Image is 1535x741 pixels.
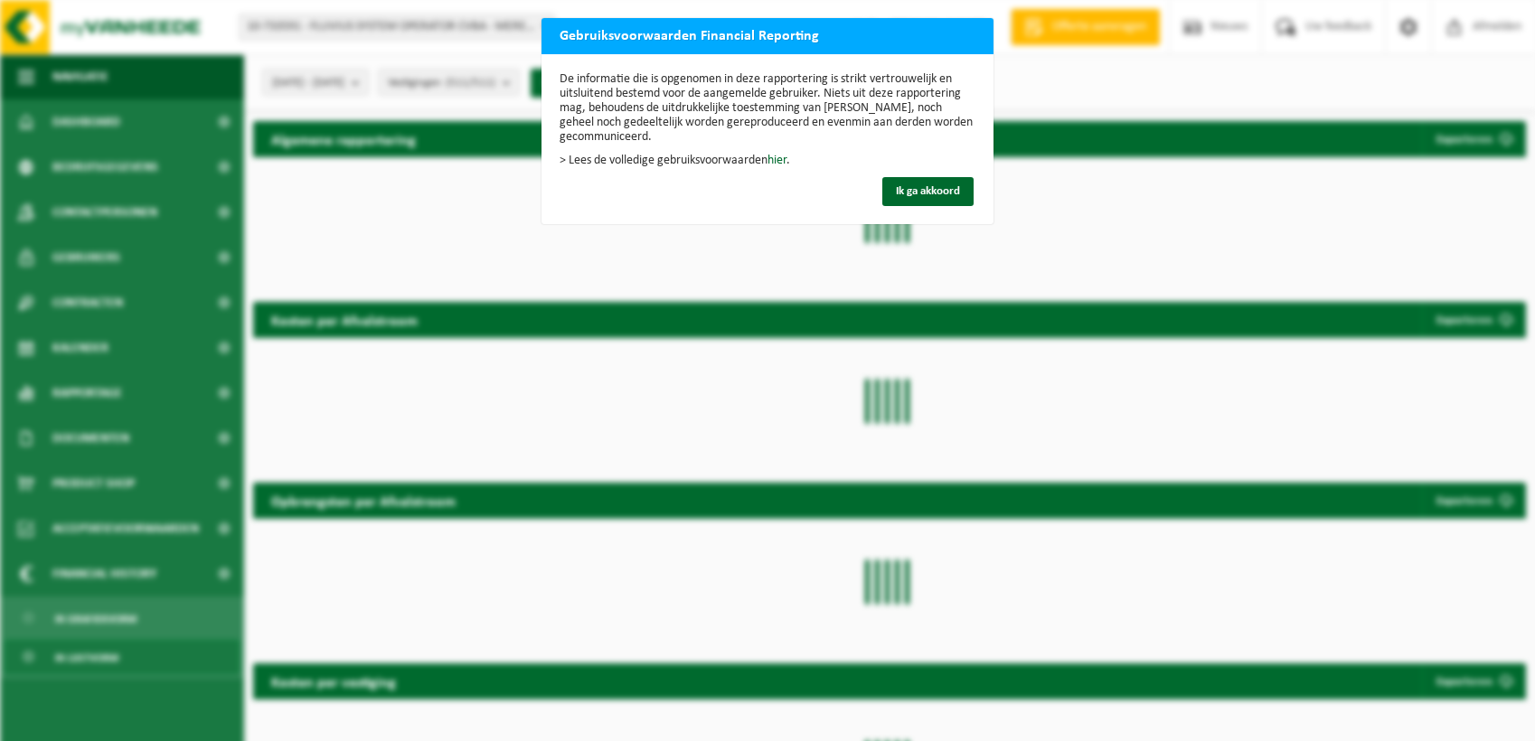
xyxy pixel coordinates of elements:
span: Ik ga akkoord [896,185,960,197]
p: > Lees de volledige gebruiksvoorwaarden . [560,154,975,168]
a: hier [767,154,786,167]
button: Ik ga akkoord [882,177,974,206]
h2: Gebruiksvoorwaarden Financial Reporting [541,18,837,52]
p: De informatie die is opgenomen in deze rapportering is strikt vertrouwelijk en uitsluitend bestem... [560,72,975,145]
